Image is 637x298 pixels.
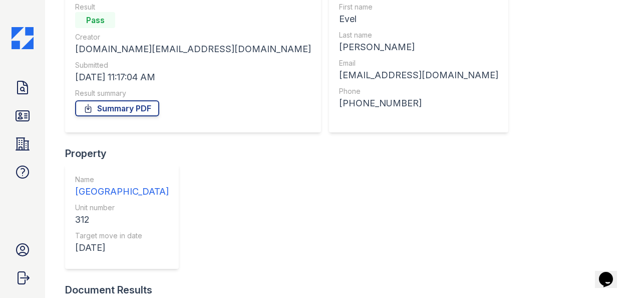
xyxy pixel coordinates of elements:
a: Name [GEOGRAPHIC_DATA] [75,175,169,199]
div: [PHONE_NUMBER] [339,96,498,110]
div: Unit number [75,203,169,213]
div: Evel [339,12,498,26]
img: CE_Icon_Blue-c292c112584629df590d857e76928e9f676e5b41ef8f769ba2f05ee15b207248.png [12,27,34,49]
div: Creator [75,32,311,42]
div: Target move in date [75,231,169,241]
div: Pass [75,12,115,28]
div: Email [339,58,498,68]
div: Name [75,175,169,185]
div: Phone [339,86,498,96]
div: First name [339,2,498,12]
div: [PERSON_NAME] [339,40,498,54]
div: Submitted [75,60,311,70]
div: 312 [75,213,169,227]
div: [DATE] 11:17:04 AM [75,70,311,84]
div: [DATE] [75,241,169,255]
a: Summary PDF [75,100,159,116]
iframe: chat widget [595,258,627,288]
div: Last name [339,30,498,40]
div: [EMAIL_ADDRESS][DOMAIN_NAME] [339,68,498,82]
div: Result summary [75,88,311,98]
div: [GEOGRAPHIC_DATA] [75,185,169,199]
div: Result [75,2,311,12]
div: Property [65,146,187,161]
div: [DOMAIN_NAME][EMAIL_ADDRESS][DOMAIN_NAME] [75,42,311,56]
div: Document Results [65,283,152,297]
